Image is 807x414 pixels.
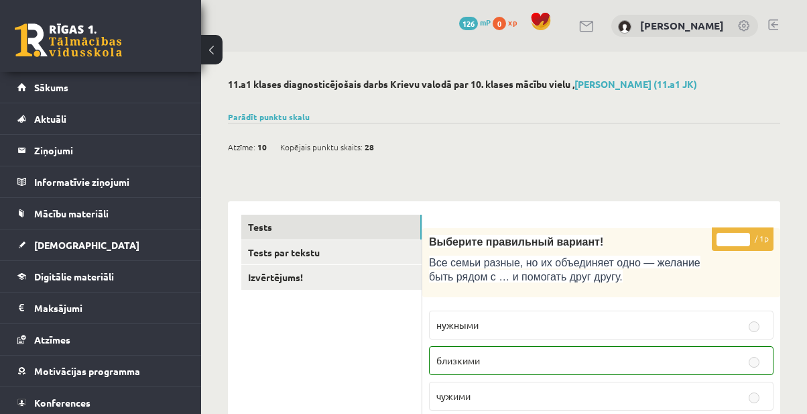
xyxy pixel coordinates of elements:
[34,365,140,377] span: Motivācijas programma
[493,17,523,28] a: 0 xp
[34,270,114,282] span: Digitālie materiāli
[228,79,780,90] h2: 11.a1 klases diagnosticējošais darbs Krievu valodā par 10. klases mācību vielu ,
[15,23,122,57] a: Rīgas 1. Tālmācības vidusskola
[241,215,422,240] a: Tests
[436,390,471,402] span: чужими
[459,17,491,28] a: 126 mP
[712,227,773,251] p: / 1p
[574,78,697,90] a: [PERSON_NAME] (11.a1 JK)
[228,137,255,157] span: Atzīme:
[34,293,184,323] legend: Maksājumi
[749,357,759,368] input: близкими
[280,137,363,157] span: Kopējais punktu skaits:
[436,319,479,331] span: нужными
[17,135,184,166] a: Ziņojumi
[34,135,184,166] legend: Ziņojumi
[34,333,70,346] span: Atzīmes
[17,324,184,355] a: Atzīmes
[365,137,374,157] span: 28
[17,198,184,229] a: Mācību materiāli
[429,257,700,282] span: Все семьи разные, но их объединяет одно — желание быть рядом с … и помогать друг другу.
[241,240,422,265] a: Tests par tekstu
[34,81,68,93] span: Sākums
[34,397,90,409] span: Konferences
[508,17,517,28] span: xp
[17,293,184,323] a: Maksājumi
[34,113,66,125] span: Aktuāli
[749,393,759,403] input: чужими
[228,111,310,122] a: Parādīt punktu skalu
[436,354,480,366] span: близкими
[17,356,184,386] a: Motivācijas programma
[17,229,184,260] a: [DEMOGRAPHIC_DATA]
[480,17,491,28] span: mP
[241,265,422,290] a: Izvērtējums!
[640,19,724,32] a: [PERSON_NAME]
[429,236,603,248] span: Выберите правильный вариант!
[34,239,139,251] span: [DEMOGRAPHIC_DATA]
[34,166,184,197] legend: Informatīvie ziņojumi
[257,137,267,157] span: 10
[17,261,184,292] a: Digitālie materiāli
[493,17,506,30] span: 0
[749,321,759,332] input: нужными
[34,207,109,219] span: Mācību materiāli
[459,17,478,30] span: 126
[17,103,184,134] a: Aktuāli
[17,166,184,197] a: Informatīvie ziņojumi
[618,20,631,34] img: Sofija Čehoviča
[17,72,184,103] a: Sākums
